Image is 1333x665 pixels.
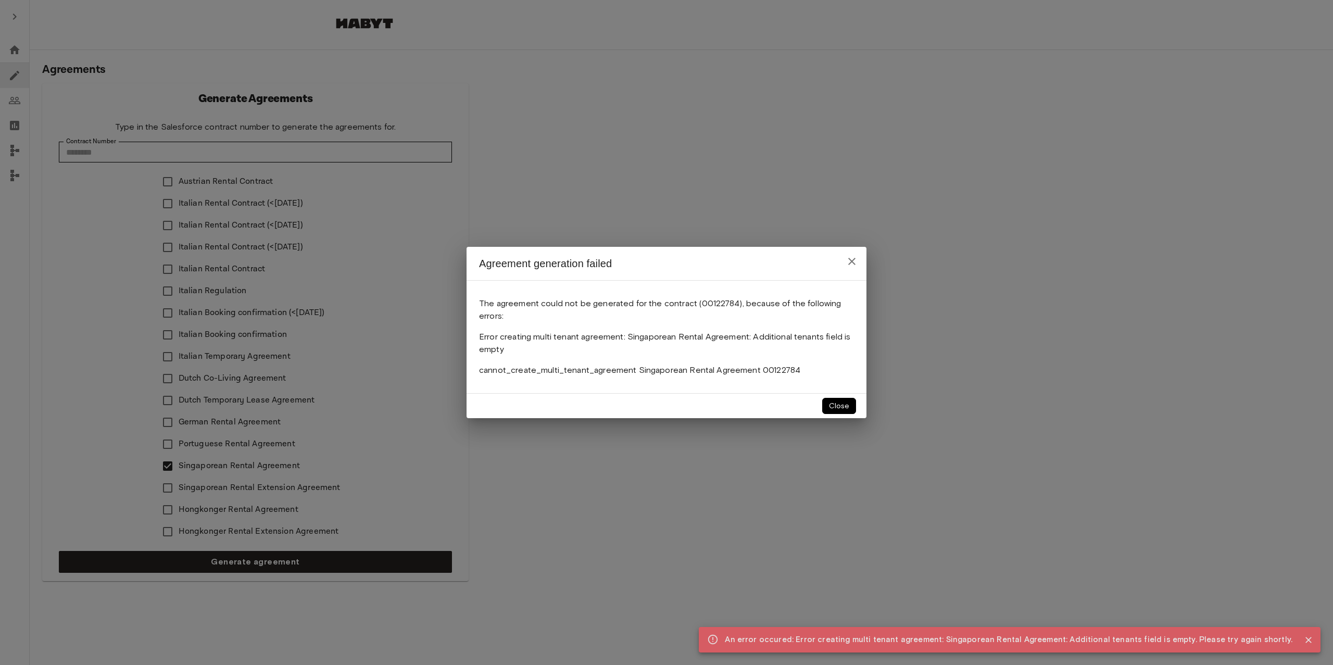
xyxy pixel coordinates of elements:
[1301,632,1316,648] button: Close
[479,364,854,377] p: cannot_create_multi_tenant_agreement Singaporean Rental Agreement 00122784
[725,630,1292,649] div: An error occured: Error creating multi tenant agreement: Singaporean Rental Agreement: Additional...
[467,247,866,280] h2: Agreement generation failed
[479,297,854,322] p: The agreement could not be generated for the contract (00122784), because of the following errors:
[479,331,854,356] p: Error creating multi tenant agreement: Singaporean Rental Agreement: Additional tenants field is ...
[841,251,862,272] button: close
[822,398,856,414] button: close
